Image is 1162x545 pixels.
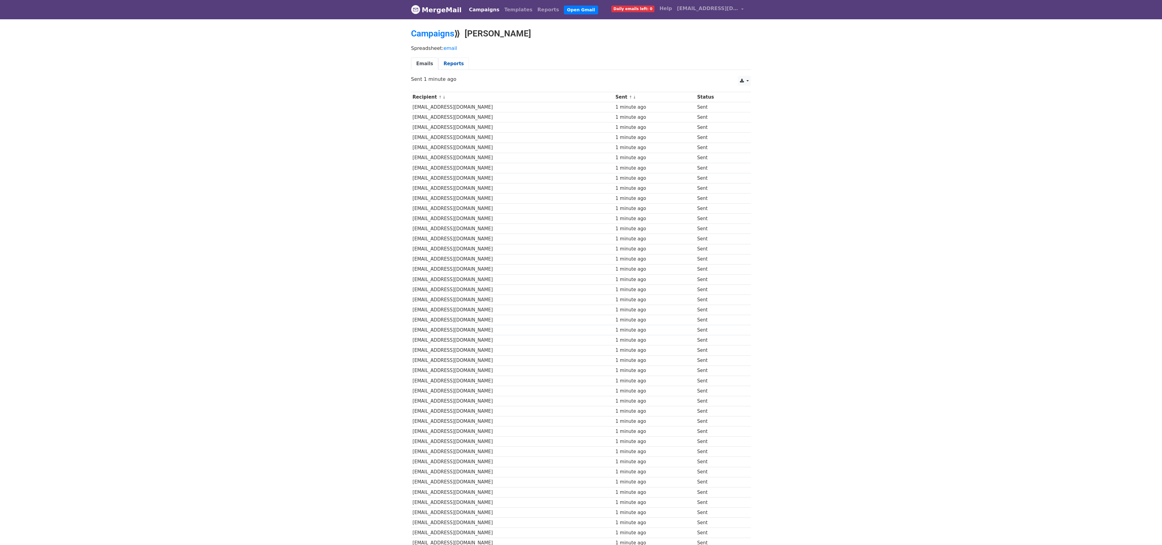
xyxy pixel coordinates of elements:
div: 1 minute ago [615,144,694,151]
a: Campaigns [411,28,454,39]
td: Sent [696,204,744,214]
a: ↓ [633,95,636,100]
div: 1 minute ago [615,479,694,486]
td: [EMAIL_ADDRESS][DOMAIN_NAME] [411,325,614,335]
div: 1 minute ago [615,256,694,263]
td: [EMAIL_ADDRESS][DOMAIN_NAME] [411,345,614,355]
td: [EMAIL_ADDRESS][DOMAIN_NAME] [411,204,614,214]
a: Open Gmail [564,6,598,14]
td: [EMAIL_ADDRESS][DOMAIN_NAME] [411,183,614,193]
div: 1 minute ago [615,225,694,232]
td: Sent [696,487,744,497]
td: Sent [696,284,744,295]
div: 1 minute ago [615,428,694,435]
td: Sent [696,427,744,437]
div: 1 minute ago [615,357,694,364]
td: [EMAIL_ADDRESS][DOMAIN_NAME] [411,173,614,183]
td: Sent [696,264,744,274]
td: [EMAIL_ADDRESS][DOMAIN_NAME] [411,153,614,163]
div: 1 minute ago [615,114,694,121]
div: 1 minute ago [615,266,694,273]
td: [EMAIL_ADDRESS][DOMAIN_NAME] [411,457,614,467]
div: 1 minute ago [615,286,694,293]
td: [EMAIL_ADDRESS][DOMAIN_NAME] [411,122,614,133]
td: [EMAIL_ADDRESS][DOMAIN_NAME] [411,214,614,224]
a: ↓ [442,95,446,100]
td: [EMAIL_ADDRESS][DOMAIN_NAME] [411,274,614,284]
div: 1 minute ago [615,408,694,415]
td: Sent [696,518,744,528]
div: 1 minute ago [615,306,694,314]
h2: ⟫ [PERSON_NAME] [411,28,751,39]
td: Sent [696,224,744,234]
th: Status [696,92,744,102]
td: [EMAIL_ADDRESS][DOMAIN_NAME] [411,244,614,254]
div: 1 minute ago [615,124,694,131]
td: Sent [696,143,744,153]
a: email [443,45,457,51]
div: 1 minute ago [615,347,694,354]
td: Sent [696,325,744,335]
td: [EMAIL_ADDRESS][DOMAIN_NAME] [411,102,614,112]
div: 1 minute ago [615,509,694,516]
div: 1 minute ago [615,215,694,222]
a: ↑ [439,95,442,100]
div: 1 minute ago [615,489,694,496]
td: Sent [696,345,744,355]
td: [EMAIL_ADDRESS][DOMAIN_NAME] [411,437,614,447]
td: [EMAIL_ADDRESS][DOMAIN_NAME] [411,427,614,437]
td: Sent [696,497,744,507]
td: [EMAIL_ADDRESS][DOMAIN_NAME] [411,477,614,487]
td: [EMAIL_ADDRESS][DOMAIN_NAME] [411,467,614,477]
div: 1 minute ago [615,246,694,253]
td: Sent [696,416,744,427]
div: 1 minute ago [615,276,694,283]
td: [EMAIL_ADDRESS][DOMAIN_NAME] [411,507,614,517]
div: 1 minute ago [615,185,694,192]
div: 1 minute ago [615,317,694,324]
td: Sent [696,244,744,254]
th: Sent [614,92,696,102]
td: [EMAIL_ADDRESS][DOMAIN_NAME] [411,376,614,386]
td: Sent [696,122,744,133]
td: Sent [696,234,744,244]
div: 1 minute ago [615,519,694,526]
td: Sent [696,102,744,112]
div: 1 minute ago [615,388,694,395]
td: Sent [696,457,744,467]
td: [EMAIL_ADDRESS][DOMAIN_NAME] [411,112,614,122]
td: Sent [696,214,744,224]
div: 1 minute ago [615,175,694,182]
td: Sent [696,507,744,517]
div: 1 minute ago [615,154,694,161]
td: Sent [696,163,744,173]
div: 1 minute ago [615,448,694,455]
td: [EMAIL_ADDRESS][DOMAIN_NAME] [411,224,614,234]
td: [EMAIL_ADDRESS][DOMAIN_NAME] [411,295,614,305]
td: Sent [696,194,744,204]
td: [EMAIL_ADDRESS][DOMAIN_NAME] [411,518,614,528]
div: 1 minute ago [615,499,694,506]
td: [EMAIL_ADDRESS][DOMAIN_NAME] [411,133,614,143]
td: [EMAIL_ADDRESS][DOMAIN_NAME] [411,487,614,497]
a: Help [657,2,674,15]
td: [EMAIL_ADDRESS][DOMAIN_NAME] [411,447,614,457]
td: Sent [696,112,744,122]
td: Sent [696,376,744,386]
td: Sent [696,173,744,183]
td: Sent [696,528,744,538]
td: [EMAIL_ADDRESS][DOMAIN_NAME] [411,335,614,345]
td: [EMAIL_ADDRESS][DOMAIN_NAME] [411,315,614,325]
iframe: Chat Widget [1131,516,1162,545]
td: [EMAIL_ADDRESS][DOMAIN_NAME] [411,528,614,538]
td: [EMAIL_ADDRESS][DOMAIN_NAME] [411,396,614,406]
td: Sent [696,386,744,396]
div: 1 minute ago [615,235,694,242]
td: [EMAIL_ADDRESS][DOMAIN_NAME] [411,254,614,264]
div: 1 minute ago [615,104,694,111]
div: 1 minute ago [615,327,694,334]
td: Sent [696,406,744,416]
a: MergeMail [411,3,462,16]
td: [EMAIL_ADDRESS][DOMAIN_NAME] [411,366,614,376]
